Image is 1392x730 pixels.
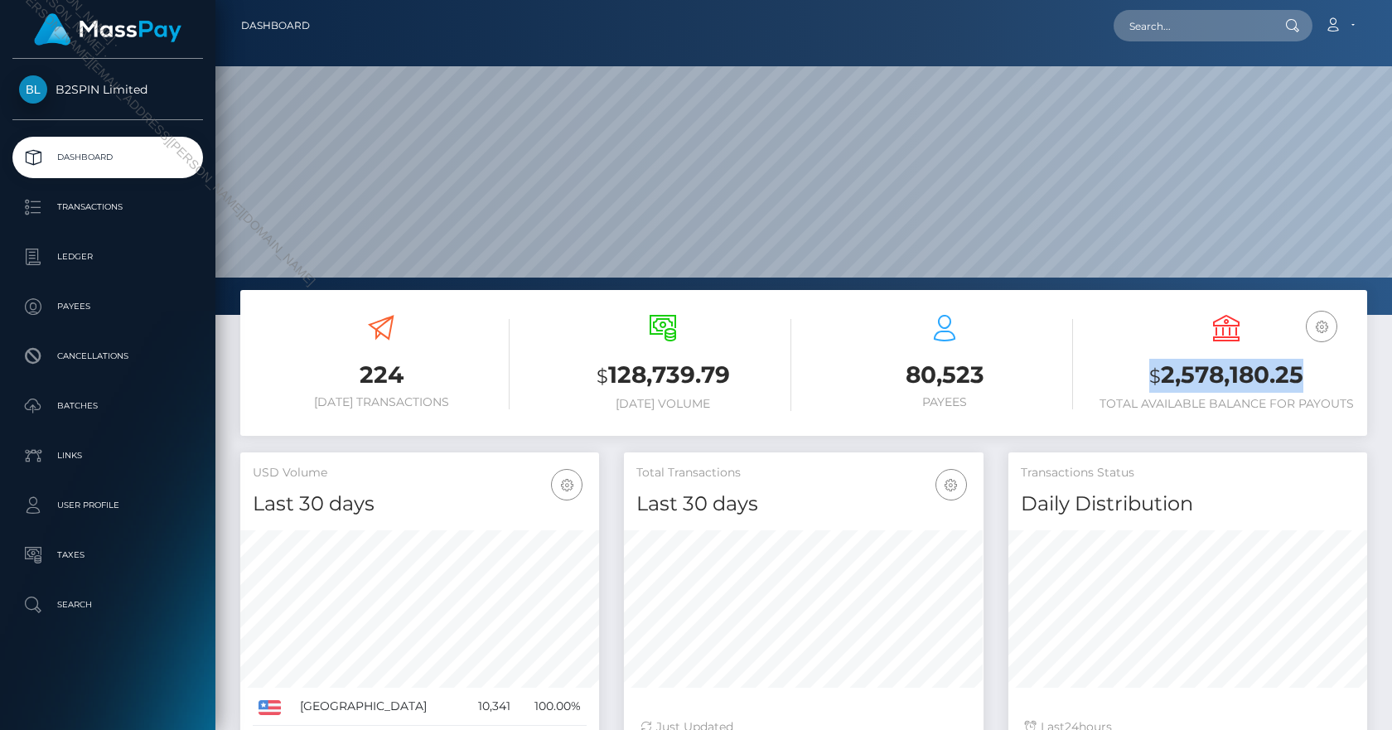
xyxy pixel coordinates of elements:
[534,397,791,411] h6: [DATE] Volume
[294,688,462,726] td: [GEOGRAPHIC_DATA]
[19,294,196,319] p: Payees
[636,465,970,481] h5: Total Transactions
[12,435,203,476] a: Links
[253,395,510,409] h6: [DATE] Transactions
[19,543,196,568] p: Taxes
[534,359,791,393] h3: 128,739.79
[12,82,203,97] span: B2SPIN Limited
[19,592,196,617] p: Search
[1114,10,1269,41] input: Search...
[516,688,587,726] td: 100.00%
[816,359,1073,391] h3: 80,523
[12,286,203,327] a: Payees
[1098,397,1355,411] h6: Total Available Balance for Payouts
[1149,365,1161,388] small: $
[253,359,510,391] h3: 224
[12,485,203,526] a: User Profile
[12,137,203,178] a: Dashboard
[1098,359,1355,393] h3: 2,578,180.25
[636,490,970,519] h4: Last 30 days
[816,395,1073,409] h6: Payees
[12,186,203,228] a: Transactions
[19,493,196,518] p: User Profile
[253,465,587,481] h5: USD Volume
[19,394,196,418] p: Batches
[19,75,47,104] img: B2SPIN Limited
[462,688,516,726] td: 10,341
[34,13,181,46] img: MassPay Logo
[241,8,310,43] a: Dashboard
[19,344,196,369] p: Cancellations
[597,365,608,388] small: $
[19,145,196,170] p: Dashboard
[253,490,587,519] h4: Last 30 days
[19,443,196,468] p: Links
[12,236,203,278] a: Ledger
[12,534,203,576] a: Taxes
[1021,490,1355,519] h4: Daily Distribution
[12,336,203,377] a: Cancellations
[12,385,203,427] a: Batches
[12,584,203,626] a: Search
[19,195,196,220] p: Transactions
[1021,465,1355,481] h5: Transactions Status
[19,244,196,269] p: Ledger
[259,700,281,715] img: US.png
